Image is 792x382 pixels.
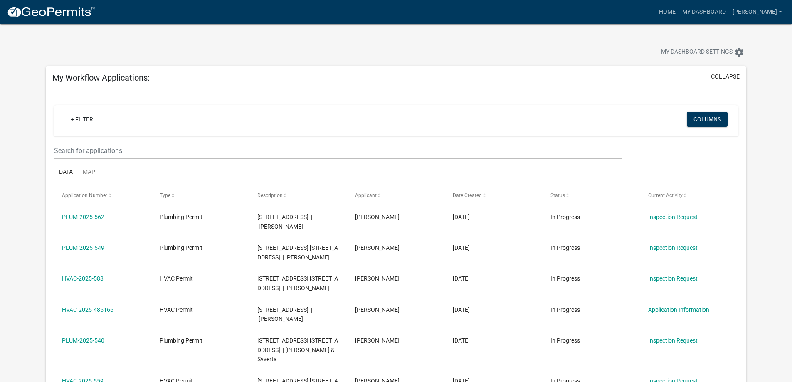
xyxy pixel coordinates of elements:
span: Description [257,192,283,198]
span: In Progress [550,244,580,251]
span: 09/25/2025 [453,337,470,344]
span: My Dashboard Settings [661,47,733,57]
datatable-header-cell: Description [249,185,347,205]
span: 09/29/2025 [453,275,470,282]
a: Data [54,159,78,186]
span: In Progress [550,306,580,313]
button: My Dashboard Settingssettings [654,44,751,60]
span: In Progress [550,337,580,344]
a: [PERSON_NAME] [729,4,785,20]
button: Columns [687,112,728,127]
span: HVAC Permit [160,275,193,282]
span: Plumbing Permit [160,244,202,251]
span: 205 KING CIRCLE 205 King Circle | Bates Phillip B & Syverta L [257,337,338,363]
a: + Filter [64,112,100,127]
span: Tom Drexler [355,214,400,220]
span: 09/29/2025 [453,306,470,313]
span: Applicant [355,192,377,198]
span: 09/29/2025 [453,244,470,251]
a: PLUM-2025-562 [62,214,104,220]
h5: My Workflow Applications: [52,73,150,83]
datatable-header-cell: Status [542,185,640,205]
span: 10/06/2025 [453,214,470,220]
i: settings [734,47,744,57]
a: HVAC-2025-588 [62,275,104,282]
datatable-header-cell: Applicant [347,185,445,205]
span: Tom Drexler [355,244,400,251]
input: Search for applications [54,142,622,159]
span: Status [550,192,565,198]
span: Date Created [453,192,482,198]
span: 519 E. MAPLE STREET | Hollon Adam [257,306,312,323]
span: Current Activity [648,192,683,198]
span: HVAC Permit [160,306,193,313]
datatable-header-cell: Application Number [54,185,152,205]
a: Inspection Request [648,214,698,220]
a: PLUM-2025-540 [62,337,104,344]
a: HVAC-2025-485166 [62,306,113,313]
a: Home [656,4,679,20]
span: Plumbing Permit [160,214,202,220]
span: Application Number [62,192,107,198]
span: 519 E. MAPLE STREET 519 E Maple Street | Hollon Adam [257,244,338,261]
span: In Progress [550,214,580,220]
span: In Progress [550,275,580,282]
span: 519 E. MAPLE STREET 519 E Maple Street | Hollon Adam [257,275,338,291]
a: My Dashboard [679,4,729,20]
a: Inspection Request [648,337,698,344]
a: Map [78,159,100,186]
button: collapse [711,72,740,81]
a: Inspection Request [648,244,698,251]
datatable-header-cell: Current Activity [640,185,738,205]
span: Plumbing Permit [160,337,202,344]
a: PLUM-2025-549 [62,244,104,251]
span: Tom Drexler [355,337,400,344]
span: 1219 TRANQUIL DRIVE 1219 Tranquil Drive | French Benjamin [257,214,312,230]
span: Tom Drexler [355,275,400,282]
span: Tom Drexler [355,306,400,313]
a: Inspection Request [648,275,698,282]
datatable-header-cell: Type [152,185,249,205]
span: Type [160,192,170,198]
a: Application Information [648,306,709,313]
datatable-header-cell: Date Created [445,185,543,205]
